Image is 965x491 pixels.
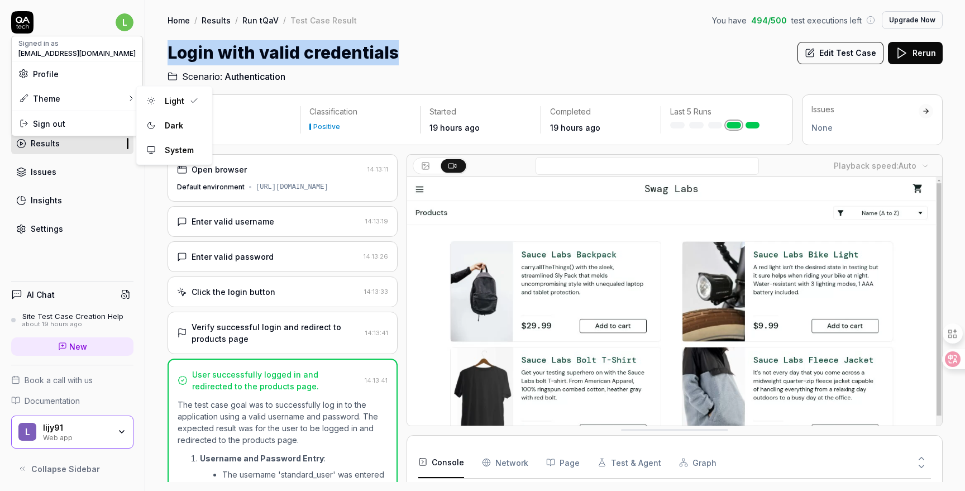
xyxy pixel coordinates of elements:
div: Sign out [12,111,142,136]
div: Theme [18,93,60,104]
span: Profile [33,68,59,80]
div: Signed in as [18,39,136,49]
a: Profile [18,68,136,80]
span: [EMAIL_ADDRESS][DOMAIN_NAME] [18,49,136,59]
span: Sign out [33,118,65,130]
